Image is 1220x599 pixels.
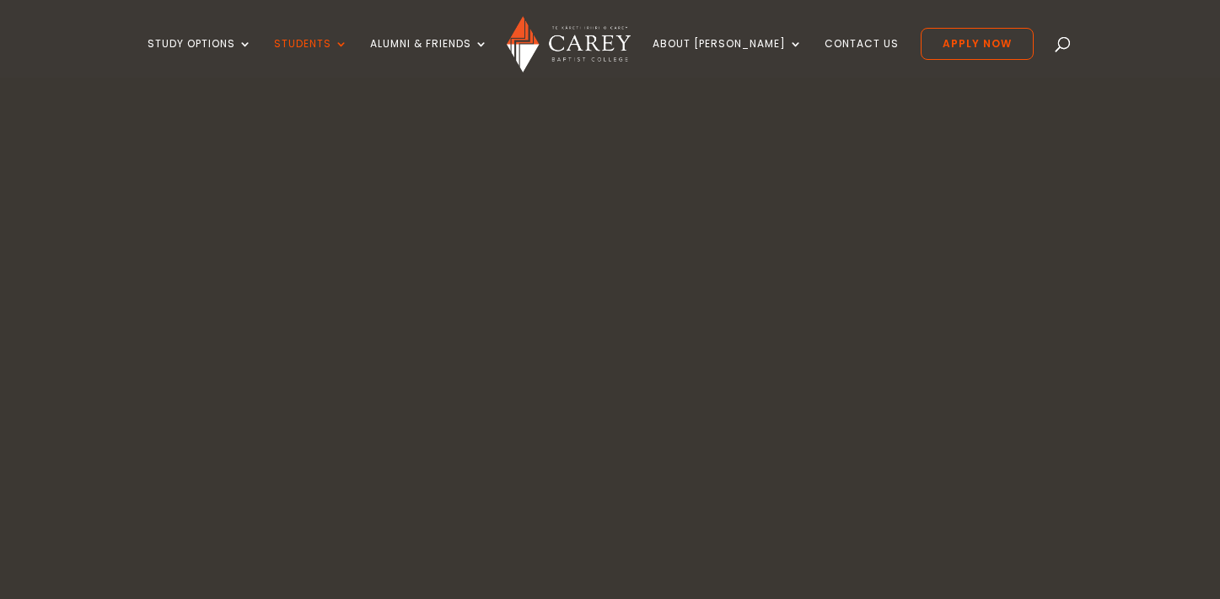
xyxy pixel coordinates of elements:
img: Carey Baptist College [507,16,631,73]
a: Study Options [148,38,252,78]
a: Alumni & Friends [370,38,488,78]
a: Apply Now [921,28,1034,60]
a: Students [274,38,348,78]
a: About [PERSON_NAME] [653,38,803,78]
a: Contact Us [825,38,899,78]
